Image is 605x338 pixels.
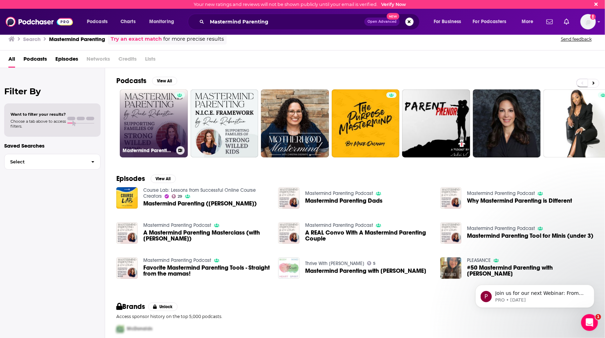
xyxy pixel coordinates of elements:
[148,303,178,311] button: Unlock
[305,190,373,196] a: Mastermind Parenting Podcast
[163,35,224,43] span: for more precise results
[55,53,78,68] a: Episodes
[87,17,108,27] span: Podcasts
[144,16,183,27] button: open menu
[440,257,462,279] img: #50 Mastermind Parenting with Randi Rubenstein
[6,15,73,28] img: Podchaser - Follow, Share and Rate Podcasts
[114,322,127,336] img: First Pro Logo
[207,16,364,27] input: Search podcasts, credits, & more...
[544,16,556,28] a: Show notifications dropdown
[468,16,517,27] button: open menu
[278,222,300,244] img: A REAL Convo With A Mastermind Parenting Couple
[580,14,596,29] span: Logged in as kevinscottsmith
[305,198,383,204] a: Mastermind Parenting Dads
[4,86,101,96] h2: Filter By
[82,16,117,27] button: open menu
[23,53,47,68] a: Podcasts
[434,17,461,27] span: For Business
[172,194,183,198] a: 29
[111,35,162,43] a: Try an exact match
[559,36,594,42] button: Send feedback
[580,14,596,29] button: Show profile menu
[149,17,174,27] span: Monitoring
[467,233,593,239] a: Mastermind Parenting Tool for Minis (under 3)
[116,174,145,183] h2: Episodes
[467,190,535,196] a: Mastermind Parenting Podcast
[116,257,138,279] img: Favorite Mastermind Parenting Tools - Straight from the mamas!
[123,148,173,154] h3: Mastermind Parenting Podcast
[152,77,177,85] button: View All
[581,314,598,331] iframe: Intercom live chat
[116,187,138,209] img: Mastermind Parenting (Randi Rubenstein)
[467,225,535,231] a: Mastermind Parenting Podcast
[467,198,572,204] a: Why Mastermind Parenting is Different
[387,13,399,20] span: New
[143,201,257,207] a: Mastermind Parenting (Randi Rubenstein)
[178,195,182,198] span: 29
[145,53,156,68] span: Lists
[116,16,140,27] a: Charts
[440,187,462,209] img: Why Mastermind Parenting is Different
[473,17,507,27] span: For Podcasters
[440,222,462,244] img: Mastermind Parenting Tool for Minis (under 3)
[465,270,605,319] iframe: Intercom notifications message
[305,268,426,274] span: Mastermind Parenting with [PERSON_NAME]
[305,268,426,274] a: Mastermind Parenting with Randi Rubenstein
[143,265,270,277] a: Favorite Mastermind Parenting Tools - Straight from the mamas!
[87,53,110,68] span: Networks
[8,53,15,68] a: All
[278,187,300,209] a: Mastermind Parenting Dads
[151,175,176,183] button: View All
[143,230,270,242] a: A Mastermind Parenting Masterclass (with Avery Rubenstein)
[305,261,364,266] a: Thrive With Morella
[143,257,211,263] a: Mastermind Parenting Podcast
[596,314,601,320] span: 1
[121,17,136,27] span: Charts
[194,14,426,30] div: Search podcasts, credits, & more...
[143,201,257,207] span: Mastermind Parenting ([PERSON_NAME])
[118,53,137,68] span: Credits
[278,257,300,279] img: Mastermind Parenting with Randi Rubenstein
[305,230,432,242] a: A REAL Convo With A Mastermind Parenting Couple
[116,76,177,85] a: PodcastsView All
[143,222,211,228] a: Mastermind Parenting Podcast
[305,222,373,228] a: Mastermind Parenting Podcast
[11,119,66,129] span: Choose a tab above to access filters.
[373,262,376,265] span: 5
[127,326,152,332] span: McDonalds
[116,222,138,244] img: A Mastermind Parenting Masterclass (with Avery Rubenstein)
[364,18,400,26] button: Open AdvancedNew
[367,20,397,23] span: Open Advanced
[429,16,470,27] button: open menu
[4,154,101,170] button: Select
[116,76,146,85] h2: Podcasts
[30,27,121,33] p: Message from PRO, sent 34w ago
[116,314,594,319] p: Access sponsor history on the top 5,000 podcasts.
[143,187,256,199] a: Course Lab: Lessons from Successful Online Course Creators
[522,17,534,27] span: More
[467,265,594,277] a: #50 Mastermind Parenting with Randi Rubenstein
[143,230,270,242] span: A Mastermind Parenting Masterclass (with [PERSON_NAME])
[116,174,176,183] a: EpisodesView All
[467,257,491,263] a: PLEASANCE
[5,160,85,164] span: Select
[561,16,572,28] a: Show notifications dropdown
[517,16,542,27] button: open menu
[194,2,406,7] div: Your new ratings and reviews will not be shown publicly until your email is verified.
